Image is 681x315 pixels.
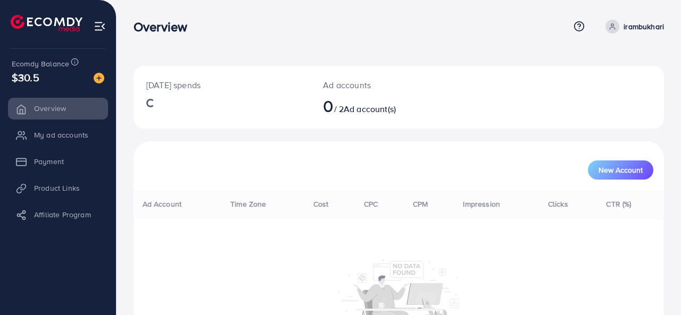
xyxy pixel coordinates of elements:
p: [DATE] spends [146,79,297,91]
span: New Account [599,166,643,174]
p: Ad accounts [323,79,430,91]
span: 0 [323,93,334,118]
img: menu [94,20,106,32]
img: image [94,73,104,83]
img: logo [11,15,82,31]
h2: / 2 [323,96,430,116]
span: Ad account(s) [344,103,396,115]
span: Ecomdy Balance [12,58,69,69]
button: New Account [588,160,653,180]
h3: Overview [134,19,196,35]
p: irambukhari [624,20,664,33]
a: irambukhari [601,20,664,33]
span: $30.5 [12,70,39,85]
